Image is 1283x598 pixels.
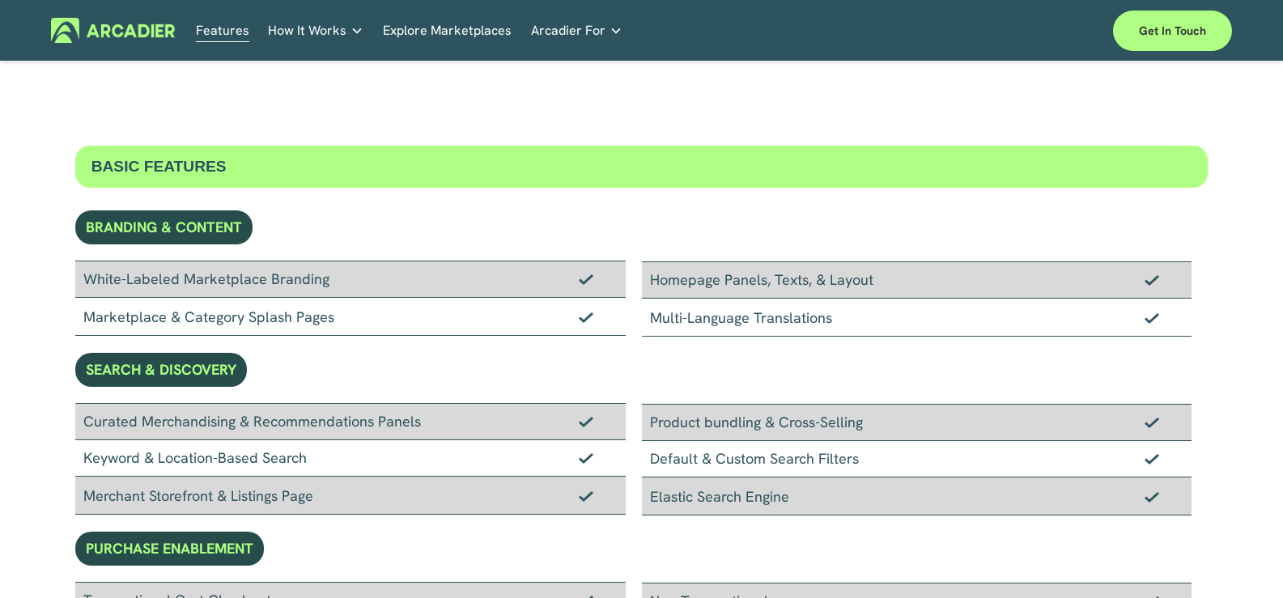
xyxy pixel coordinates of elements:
[75,403,626,440] div: Curated Merchandising & Recommendations Panels
[75,440,626,477] div: Keyword & Location-Based Search
[75,353,247,387] div: SEARCH & DISCOVERY
[268,18,363,43] a: folder dropdown
[1145,274,1159,286] img: Checkmark
[1145,491,1159,503] img: Checkmark
[579,490,593,502] img: Checkmark
[1113,11,1232,51] a: Get in touch
[51,18,175,43] img: Arcadier
[642,261,1192,299] div: Homepage Panels, Texts, & Layout
[1202,520,1283,598] iframe: Chat Widget
[579,312,593,323] img: Checkmark
[1145,453,1159,464] img: Checkmark
[579,416,593,427] img: Checkmark
[642,441,1192,477] div: Default & Custom Search Filters
[75,261,626,298] div: White-Labeled Marketplace Branding
[642,404,1192,441] div: Product bundling & Cross-Selling
[642,477,1192,515] div: Elastic Search Engine
[531,18,622,43] a: folder dropdown
[75,210,253,244] div: BRANDING & CONTENT
[1202,520,1283,598] div: Widget de chat
[531,19,605,42] span: Arcadier For
[1145,312,1159,324] img: Checkmark
[196,18,249,43] a: Features
[75,298,626,336] div: Marketplace & Category Splash Pages
[1145,417,1159,428] img: Checkmark
[75,532,264,566] div: PURCHASE ENABLEMENT
[383,18,512,43] a: Explore Marketplaces
[75,477,626,515] div: Merchant Storefront & Listings Page
[268,19,346,42] span: How It Works
[579,452,593,464] img: Checkmark
[75,146,1209,188] div: BASIC FEATURES
[642,299,1192,337] div: Multi-Language Translations
[579,274,593,285] img: Checkmark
